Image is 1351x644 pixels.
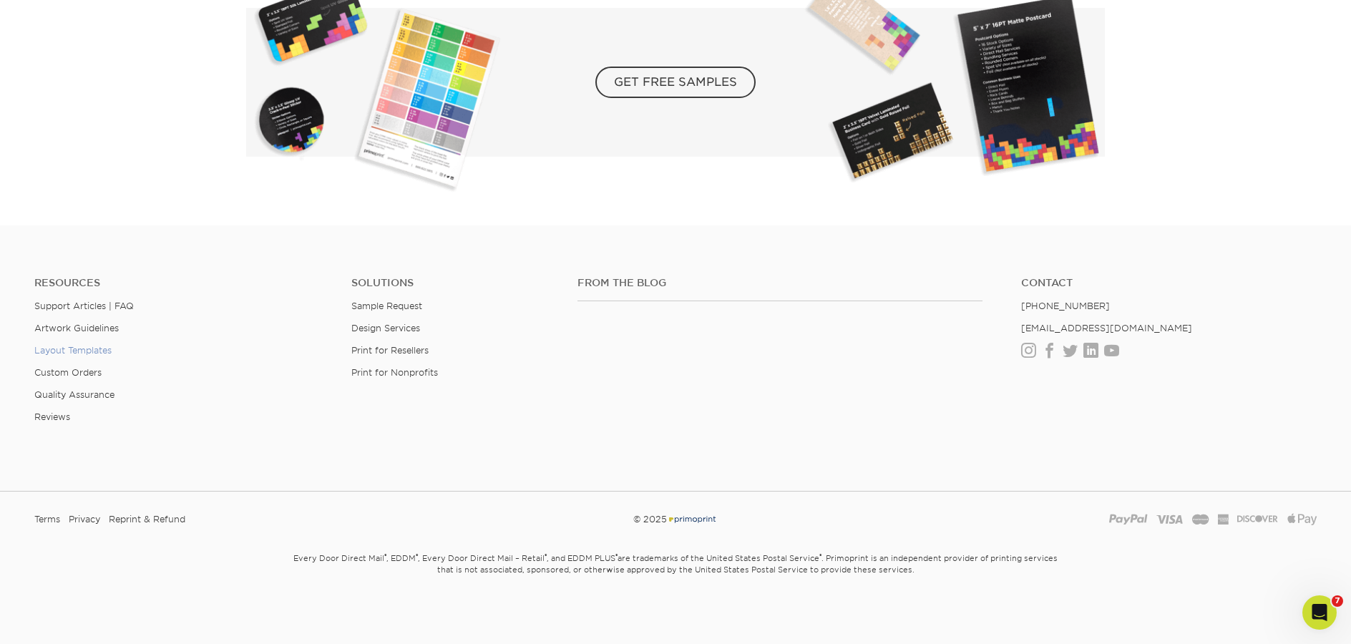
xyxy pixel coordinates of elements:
[1021,301,1110,311] a: [PHONE_NUMBER]
[109,509,185,530] a: Reprint & Refund
[384,552,386,560] sup: ®
[246,8,1105,157] a: GET FREE SAMPLES
[595,67,756,98] span: GET FREE SAMPLES
[351,345,429,356] a: Print for Resellers
[545,552,547,560] sup: ®
[69,509,100,530] a: Privacy
[1332,595,1343,607] span: 7
[351,277,556,289] h4: Solutions
[1021,323,1192,333] a: [EMAIL_ADDRESS][DOMAIN_NAME]
[34,389,114,400] a: Quality Assurance
[351,323,420,333] a: Design Services
[34,323,119,333] a: Artwork Guidelines
[34,411,70,422] a: Reviews
[416,552,418,560] sup: ®
[458,509,892,530] div: © 2025
[257,547,1094,610] small: Every Door Direct Mail , EDDM , Every Door Direct Mail – Retail , and EDDM PLUS are trademarks of...
[34,345,112,356] a: Layout Templates
[351,367,438,378] a: Print for Nonprofits
[1021,277,1317,289] a: Contact
[34,509,60,530] a: Terms
[1302,595,1337,630] iframe: Intercom live chat
[351,301,422,311] a: Sample Request
[34,367,102,378] a: Custom Orders
[667,514,717,525] img: Primoprint
[577,277,982,289] h4: From the Blog
[819,552,821,560] sup: ®
[34,277,330,289] h4: Resources
[34,301,134,311] a: Support Articles | FAQ
[615,552,618,560] sup: ®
